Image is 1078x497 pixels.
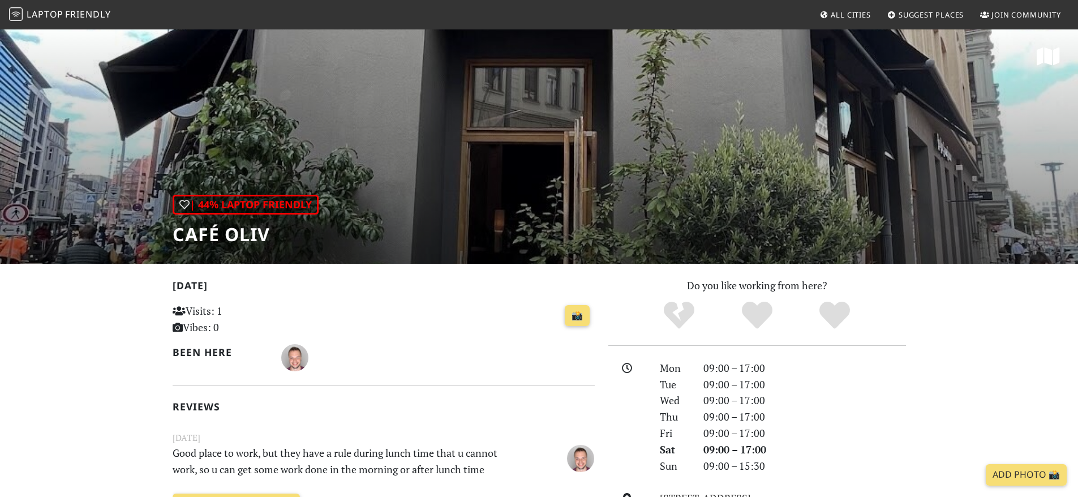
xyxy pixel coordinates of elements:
a: Add Photo 📸 [986,464,1067,486]
div: 09:00 – 17:00 [697,425,913,442]
p: Visits: 1 Vibes: 0 [173,303,304,336]
span: Suggest Places [899,10,964,20]
h2: [DATE] [173,280,595,296]
div: 09:00 – 17:00 [697,409,913,425]
p: Good place to work, but they have a rule during lunch time that u cannot work, so u can get some ... [166,445,529,478]
div: 09:00 – 17:00 [697,376,913,393]
div: | 44% Laptop Friendly [173,195,319,215]
div: 09:00 – 17:00 [697,392,913,409]
img: LaptopFriendly [9,7,23,21]
a: All Cities [815,5,875,25]
a: 📸 [565,305,590,327]
a: Suggest Places [883,5,969,25]
span: Laptop [27,8,63,20]
div: Fri [653,425,696,442]
div: Tue [653,376,696,393]
div: No [640,300,718,331]
small: [DATE] [166,431,602,445]
a: Join Community [976,5,1066,25]
h1: Café Oliv [173,224,319,245]
span: Danilo Aleixo [567,450,594,464]
img: 5096-danilo.jpg [281,344,308,371]
div: 09:00 – 17:00 [697,360,913,376]
div: Wed [653,392,696,409]
h2: Reviews [173,401,595,413]
p: Do you like working from here? [608,277,906,294]
h2: Been here [173,346,268,358]
div: Thu [653,409,696,425]
a: LaptopFriendly LaptopFriendly [9,5,111,25]
span: All Cities [831,10,871,20]
div: 09:00 – 17:00 [697,442,913,458]
div: Sun [653,458,696,474]
span: Friendly [65,8,110,20]
div: Yes [718,300,796,331]
div: 09:00 – 15:30 [697,458,913,474]
img: 5096-danilo.jpg [567,445,594,472]
span: Join Community [991,10,1061,20]
div: Definitely! [796,300,874,331]
span: Danilo Aleixo [281,350,308,363]
div: Sat [653,442,696,458]
div: Mon [653,360,696,376]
